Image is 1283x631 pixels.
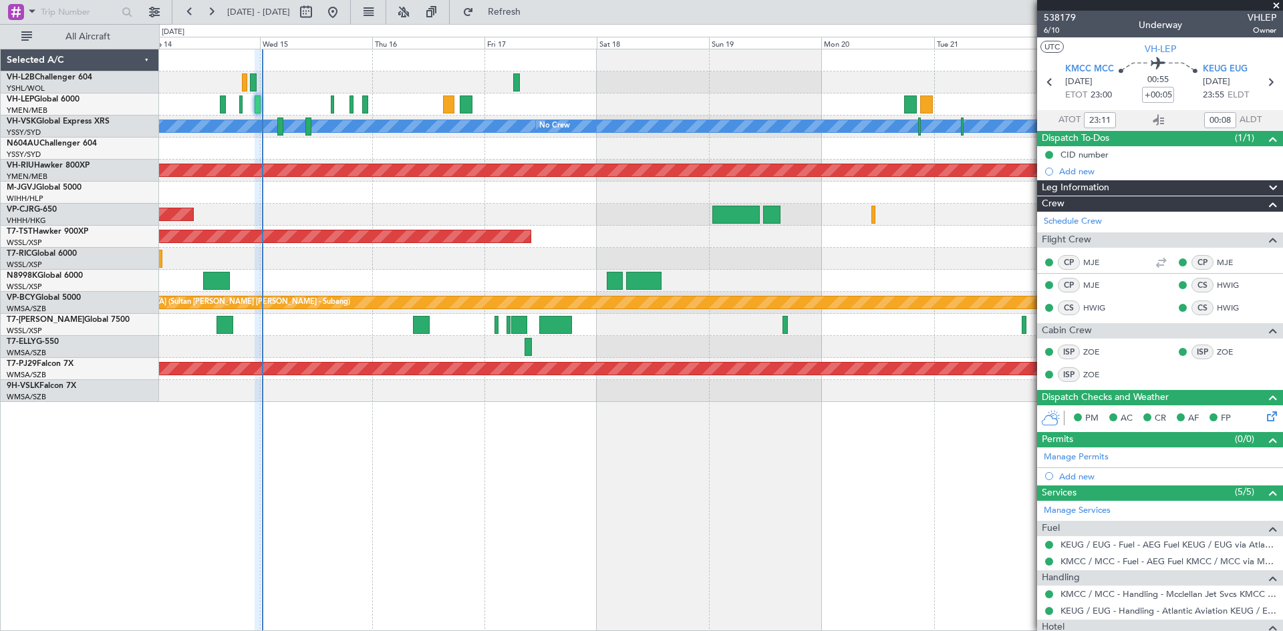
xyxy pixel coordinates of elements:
[7,360,37,368] span: T7-PJ29
[934,37,1046,49] div: Tue 21
[1083,369,1113,381] a: ZOE
[1060,556,1276,567] a: KMCC / MCC - Fuel - AEG Fuel KMCC / MCC via MJS (EJ Asia Only)
[1042,323,1092,339] span: Cabin Crew
[1191,278,1214,292] div: CS
[148,37,260,49] div: Tue 14
[1059,166,1276,177] div: Add new
[260,37,372,49] div: Wed 15
[7,282,42,292] a: WSSL/XSP
[597,37,709,49] div: Sat 18
[7,83,45,93] a: YSHL/WOL
[1121,412,1133,425] span: AC
[1217,302,1247,314] a: HWIG
[1060,588,1276,600] a: KMCC / MCC - Handling - Mcclellan Jet Svcs KMCC / MCC
[372,37,484,49] div: Thu 16
[1188,412,1199,425] span: AF
[7,338,36,346] span: T7-ELLY
[7,316,130,324] a: T7-[PERSON_NAME]Global 7500
[7,338,59,346] a: T7-ELLYG-550
[1060,149,1109,160] div: CID number
[7,272,83,280] a: N8998KGlobal 6000
[476,7,533,17] span: Refresh
[7,216,46,226] a: VHHH/HKG
[1083,279,1113,291] a: MJE
[1235,432,1254,446] span: (0/0)
[1248,11,1276,25] span: VHLEP
[1040,41,1064,53] button: UTC
[1191,300,1214,315] div: CS
[1203,75,1230,89] span: [DATE]
[1155,412,1166,425] span: CR
[1042,131,1109,146] span: Dispatch To-Dos
[7,162,34,170] span: VH-RIU
[39,292,350,312] div: Planned Maint [GEOGRAPHIC_DATA] (Sultan [PERSON_NAME] [PERSON_NAME] - Subang)
[7,316,84,324] span: T7-[PERSON_NAME]
[1044,215,1102,228] a: Schedule Crew
[1042,180,1109,196] span: Leg Information
[7,206,57,214] a: VP-CJRG-650
[1083,302,1113,314] a: HWIG
[7,150,41,160] a: YSSY/SYD
[1058,345,1080,359] div: ISP
[7,172,47,182] a: YMEN/MEB
[709,37,821,49] div: Sun 19
[1240,114,1262,127] span: ALDT
[7,162,90,170] a: VH-RIUHawker 800XP
[1058,278,1080,292] div: CP
[1042,196,1064,212] span: Crew
[1203,89,1224,102] span: 23:55
[1058,255,1080,270] div: CP
[7,392,46,402] a: WMSA/SZB
[7,140,97,148] a: N604AUChallenger 604
[7,228,88,236] a: T7-TSTHawker 900XP
[7,128,41,138] a: YSSY/SYD
[1059,471,1276,482] div: Add new
[41,2,118,22] input: Trip Number
[1044,504,1111,517] a: Manage Services
[7,140,39,148] span: N604AU
[484,37,597,49] div: Fri 17
[821,37,934,49] div: Mon 20
[7,360,74,368] a: T7-PJ29Falcon 7X
[7,294,35,302] span: VP-BCY
[7,260,42,270] a: WSSL/XSP
[7,194,43,204] a: WIHH/HLP
[1085,412,1099,425] span: PM
[1221,412,1231,425] span: FP
[1191,345,1214,359] div: ISP
[1203,63,1248,76] span: KEUG EUG
[7,95,80,103] a: VH-LEPGlobal 6000
[1042,521,1060,536] span: Fuel
[456,1,537,23] button: Refresh
[7,184,36,192] span: M-JGVJ
[7,118,110,126] a: VH-VSKGlobal Express XRS
[7,348,46,358] a: WMSA/SZB
[7,304,46,314] a: WMSA/SZB
[1235,485,1254,499] span: (5/5)
[1042,232,1091,248] span: Flight Crew
[7,382,76,390] a: 9H-VSLKFalcon 7X
[1065,89,1087,102] span: ETOT
[15,26,145,47] button: All Aircraft
[1083,256,1113,268] a: MJE
[1058,367,1080,382] div: ISP
[1060,605,1276,616] a: KEUG / EUG - Handling - Atlantic Aviation KEUG / EUG
[1191,255,1214,270] div: CP
[7,95,34,103] span: VH-LEP
[7,73,35,81] span: VH-L2B
[7,118,36,126] span: VH-VSK
[1060,539,1276,550] a: KEUG / EUG - Fuel - AEG Fuel KEUG / EUG via Atlantic ([GEOGRAPHIC_DATA] Only)
[35,32,141,41] span: All Aircraft
[1248,25,1276,36] span: Owner
[1044,451,1109,464] a: Manage Permits
[1042,390,1169,405] span: Dispatch Checks and Weather
[1228,89,1249,102] span: ELDT
[7,250,77,258] a: T7-RICGlobal 6000
[1044,25,1076,36] span: 6/10
[1235,131,1254,145] span: (1/1)
[7,228,33,236] span: T7-TST
[162,27,184,38] div: [DATE]
[7,382,39,390] span: 9H-VSLK
[7,184,82,192] a: M-JGVJGlobal 5000
[1083,346,1113,358] a: ZOE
